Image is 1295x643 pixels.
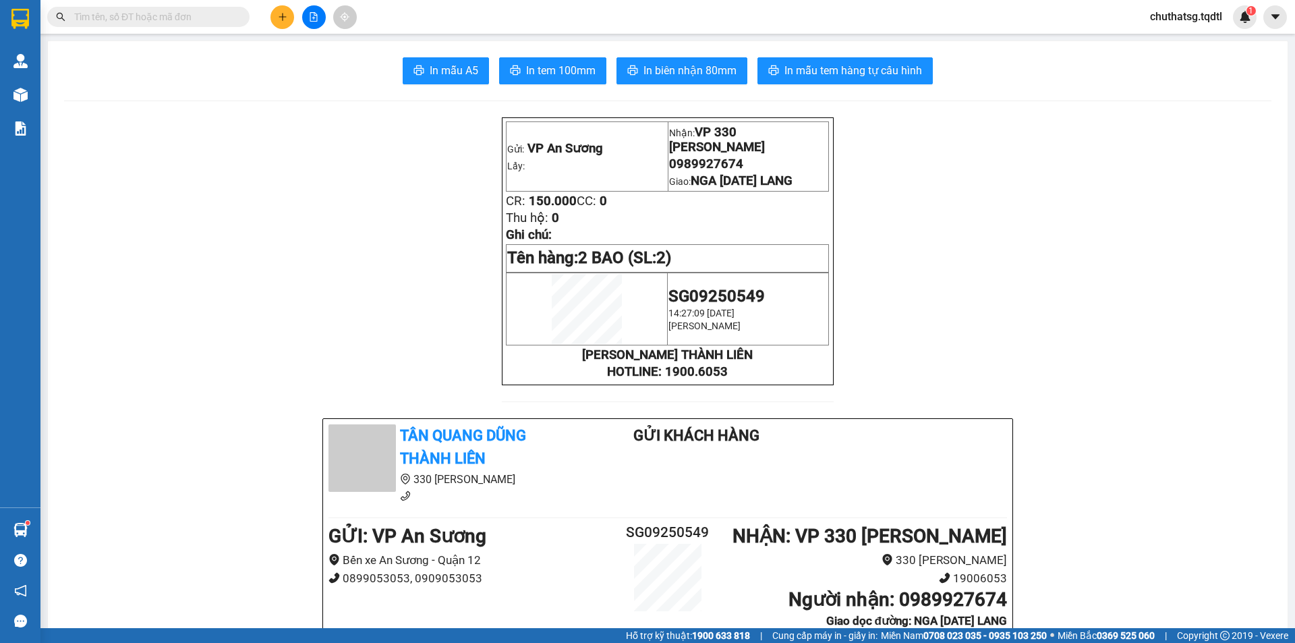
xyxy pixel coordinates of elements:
span: SG09250549 [668,287,765,306]
p: Gửi: [507,141,666,156]
li: 330 [PERSON_NAME] [328,471,579,488]
span: Tên hàng: [507,248,671,267]
b: GỬI : VP An Sương [328,525,486,547]
b: Gửi khách hàng [633,427,759,444]
img: warehouse-icon [13,54,28,68]
b: Người nhận : 0989927674 [788,588,1007,611]
span: In mẫu tem hàng tự cấu hình [784,62,922,79]
span: notification [14,584,27,597]
span: CC: [577,194,596,208]
span: plus [278,12,287,22]
span: 2 BAO (SL: [578,248,671,267]
span: VP 330 [PERSON_NAME] [669,125,765,155]
input: Tìm tên, số ĐT hoặc mã đơn [74,9,233,24]
span: 2) [656,248,671,267]
span: Ghi chú: [506,227,552,242]
button: caret-down [1263,5,1287,29]
span: 0 [600,194,607,208]
span: 0989927674 [669,157,743,171]
strong: 0708 023 035 - 0935 103 250 [923,630,1047,641]
span: aim [340,12,349,22]
strong: HOTLINE: 1900.6053 [607,364,728,379]
span: Giao: [669,176,793,187]
span: In biên nhận 80mm [643,62,737,79]
sup: 1 [26,521,30,525]
span: printer [768,65,779,78]
img: logo-vxr [11,9,29,29]
button: aim [333,5,357,29]
span: environment [328,554,340,565]
li: 330 [PERSON_NAME] [724,551,1007,569]
span: question-circle [14,554,27,567]
button: file-add [302,5,326,29]
b: Giao dọc đường: NGA [DATE] LANG [826,614,1007,627]
span: printer [627,65,638,78]
h2: SG09250549 [611,522,724,544]
img: warehouse-icon [13,523,28,537]
span: caret-down [1269,11,1282,23]
span: | [760,628,762,643]
span: Thu hộ: [506,211,548,225]
span: ⚪️ [1050,633,1054,638]
button: plus [270,5,294,29]
p: Nhận: [669,125,828,155]
span: Miền Bắc [1058,628,1155,643]
button: printerIn tem 100mm [499,57,606,84]
li: 0899053053, 0909053053 [328,569,611,588]
span: environment [400,474,411,484]
span: printer [510,65,521,78]
span: phone [328,572,340,584]
strong: 0369 525 060 [1097,630,1155,641]
li: Bến xe An Sương - Quận 12 [328,551,611,569]
span: | [1165,628,1167,643]
span: file-add [309,12,318,22]
img: icon-new-feature [1239,11,1251,23]
sup: 1 [1246,6,1256,16]
img: warehouse-icon [13,88,28,102]
span: copyright [1220,631,1230,640]
button: printerIn mẫu A5 [403,57,489,84]
span: printer [413,65,424,78]
button: printerIn biên nhận 80mm [616,57,747,84]
span: 150.000 [529,194,577,208]
span: phone [939,572,950,584]
span: 14:27:09 [DATE] [668,308,735,318]
span: VP An Sương [527,141,603,156]
span: In mẫu A5 [430,62,478,79]
b: NHẬN : VP 330 [PERSON_NAME] [732,525,1007,547]
span: Hỗ trợ kỹ thuật: [626,628,750,643]
li: 19006053 [724,569,1007,588]
strong: 1900 633 818 [692,630,750,641]
strong: [PERSON_NAME] THÀNH LIÊN [582,347,753,362]
span: Cung cấp máy in - giấy in: [772,628,877,643]
span: Miền Nam [881,628,1047,643]
span: chuthatsg.tqdtl [1139,8,1233,25]
span: 1 [1248,6,1253,16]
span: Lấy: [507,161,525,171]
span: CR: [506,194,525,208]
span: search [56,12,65,22]
span: NGA [DATE] LANG [691,173,793,188]
span: In tem 100mm [526,62,596,79]
span: 0 [552,211,559,225]
span: phone [400,491,411,501]
img: solution-icon [13,121,28,136]
button: printerIn mẫu tem hàng tự cấu hình [757,57,933,84]
span: [PERSON_NAME] [668,320,741,331]
b: Tân Quang Dũng Thành Liên [400,427,526,468]
span: environment [882,554,893,565]
span: message [14,615,27,627]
